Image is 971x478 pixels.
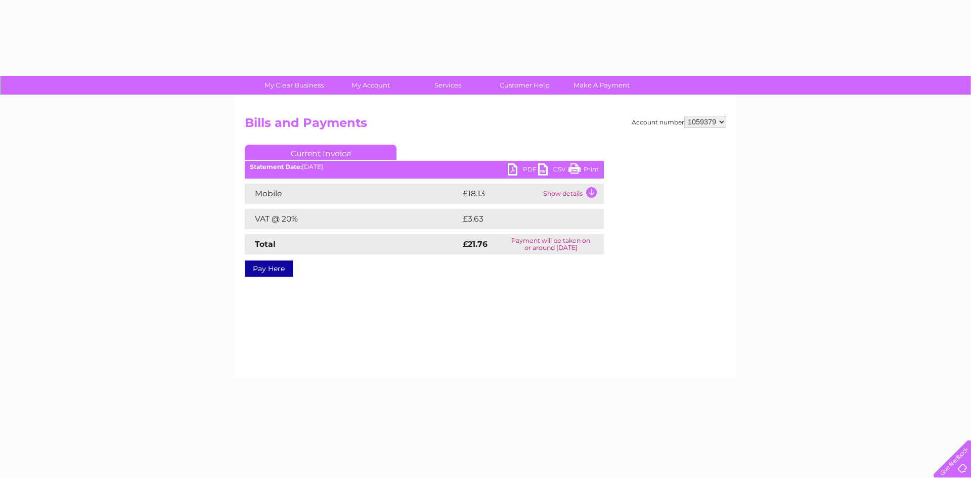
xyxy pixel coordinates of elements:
a: Pay Here [245,260,293,277]
strong: £21.76 [463,239,488,249]
a: Services [406,76,490,95]
td: VAT @ 20% [245,209,460,229]
td: £18.13 [460,184,541,204]
strong: Total [255,239,276,249]
b: Statement Date: [250,163,302,170]
a: Make A Payment [560,76,643,95]
a: Current Invoice [245,145,396,160]
td: Mobile [245,184,460,204]
a: Print [568,163,599,178]
a: Customer Help [483,76,566,95]
a: PDF [508,163,538,178]
td: Payment will be taken on or around [DATE] [498,234,604,254]
div: [DATE] [245,163,604,170]
a: My Clear Business [252,76,336,95]
td: Show details [541,184,604,204]
a: My Account [329,76,413,95]
h2: Bills and Payments [245,116,726,135]
a: CSV [538,163,568,178]
td: £3.63 [460,209,580,229]
div: Account number [632,116,726,128]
